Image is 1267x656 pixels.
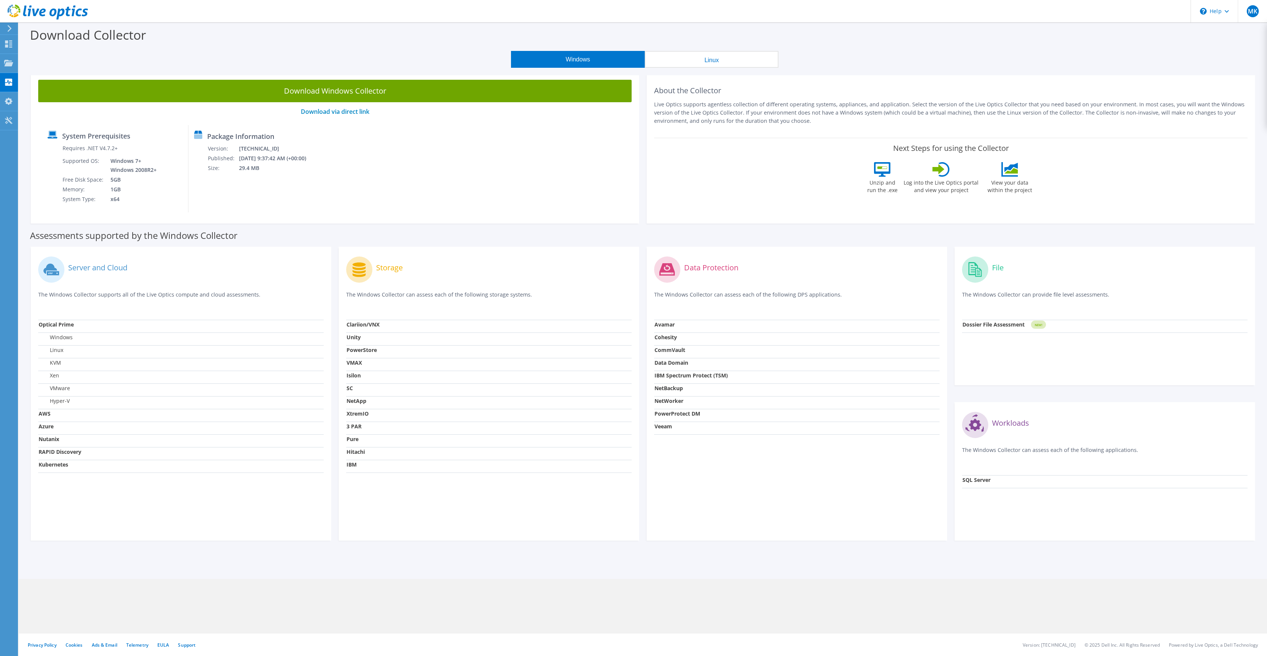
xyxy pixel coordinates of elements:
strong: Unity [347,334,361,341]
label: KVM [39,359,61,367]
label: Workloads [992,419,1029,427]
td: x64 [105,194,158,204]
td: 29.4 MB [239,163,316,173]
strong: Data Domain [654,359,688,366]
a: Support [178,642,196,648]
svg: \n [1200,8,1207,15]
label: Linux [39,346,63,354]
strong: NetBackup [654,385,683,392]
label: Next Steps for using the Collector [893,144,1009,153]
td: Published: [208,154,239,163]
span: MK [1247,5,1259,17]
a: Cookies [66,642,83,648]
strong: Cohesity [654,334,677,341]
label: Xen [39,372,59,379]
strong: Optical Prime [39,321,74,328]
strong: Pure [347,435,359,443]
li: © 2025 Dell Inc. All Rights Reserved [1085,642,1160,648]
strong: NetApp [347,397,366,404]
strong: Azure [39,423,54,430]
strong: PowerProtect DM [654,410,700,417]
label: File [992,264,1004,271]
p: The Windows Collector can assess each of the following DPS applications. [654,291,940,306]
li: Powered by Live Optics, a Dell Technology [1169,642,1258,648]
label: Assessments supported by the Windows Collector [30,232,238,239]
p: The Windows Collector can provide file level assessments. [962,291,1248,306]
strong: Isilon [347,372,361,379]
label: Hyper-V [39,397,70,405]
button: Linux [645,51,778,68]
strong: CommVault [654,346,685,353]
td: 1GB [105,185,158,194]
tspan: NEW! [1035,323,1042,327]
strong: Hitachi [347,448,365,455]
td: [TECHNICAL_ID] [239,144,316,154]
strong: Clariion/VNX [347,321,380,328]
label: Server and Cloud [68,264,127,271]
td: System Type: [62,194,105,204]
td: Supported OS: [62,156,105,175]
strong: SQL Server [962,476,991,483]
strong: RAPID Discovery [39,448,81,455]
h2: About the Collector [654,86,1248,95]
td: [DATE] 9:37:42 AM (+00:00) [239,154,316,163]
label: VMware [39,385,70,392]
a: Privacy Policy [28,642,57,648]
p: The Windows Collector can assess each of the following storage systems. [346,291,632,306]
strong: Kubernetes [39,461,68,468]
td: Memory: [62,185,105,194]
strong: AWS [39,410,51,417]
a: Telemetry [126,642,148,648]
td: Windows 7+ Windows 2008R2+ [105,156,158,175]
label: Package Information [207,133,274,140]
strong: Avamar [654,321,675,328]
label: Storage [376,264,403,271]
a: EULA [157,642,169,648]
li: Version: [TECHNICAL_ID] [1023,642,1076,648]
strong: VMAX [347,359,362,366]
label: Log into the Live Optics portal and view your project [903,177,979,194]
strong: Nutanix [39,435,59,443]
td: Version: [208,144,239,154]
label: System Prerequisites [62,132,130,140]
strong: XtremIO [347,410,369,417]
label: Download Collector [30,26,146,43]
strong: SC [347,385,353,392]
a: Download via direct link [301,107,369,116]
a: Download Windows Collector [38,80,632,102]
a: Ads & Email [92,642,117,648]
td: Free Disk Space: [62,175,105,185]
p: Live Optics supports agentless collection of different operating systems, appliances, and applica... [654,100,1248,125]
p: The Windows Collector supports all of the Live Optics compute and cloud assessments. [38,291,324,306]
label: Windows [39,334,73,341]
strong: IBM [347,461,357,468]
strong: IBM Spectrum Protect (TSM) [654,372,728,379]
p: The Windows Collector can assess each of the following applications. [962,446,1248,461]
td: 5GB [105,175,158,185]
button: Windows [511,51,645,68]
strong: 3 PAR [347,423,362,430]
label: Data Protection [684,264,738,271]
strong: Dossier File Assessment [962,321,1025,328]
label: Unzip and run the .exe [865,177,899,194]
label: Requires .NET V4.7.2+ [63,145,118,152]
label: View your data within the project [983,177,1037,194]
strong: PowerStore [347,346,377,353]
td: Size: [208,163,239,173]
strong: NetWorker [654,397,683,404]
strong: Veeam [654,423,672,430]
